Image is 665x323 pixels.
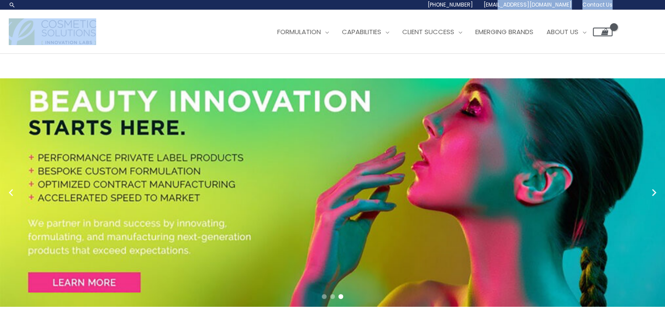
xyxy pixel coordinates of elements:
[469,19,540,45] a: Emerging Brands
[271,19,335,45] a: Formulation
[4,186,17,199] button: Previous slide
[648,186,661,199] button: Next slide
[428,1,473,8] span: [PHONE_NUMBER]
[547,27,578,36] span: About Us
[475,27,533,36] span: Emerging Brands
[277,27,321,36] span: Formulation
[322,294,327,299] span: Go to slide 1
[396,19,469,45] a: Client Success
[402,27,454,36] span: Client Success
[9,18,96,45] img: Cosmetic Solutions Logo
[342,27,381,36] span: Capabilities
[335,19,396,45] a: Capabilities
[9,1,16,8] a: Search icon link
[593,28,613,36] a: View Shopping Cart, empty
[582,1,613,8] span: Contact Us
[264,19,613,45] nav: Site Navigation
[338,294,343,299] span: Go to slide 3
[484,1,572,8] span: [EMAIL_ADDRESS][DOMAIN_NAME]
[330,294,335,299] span: Go to slide 2
[540,19,593,45] a: About Us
